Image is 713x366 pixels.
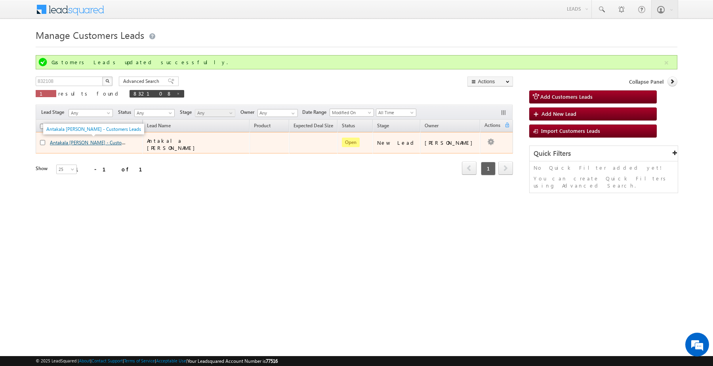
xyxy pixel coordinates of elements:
a: Expected Deal Size [290,121,337,132]
span: Product [254,123,271,128]
a: Show All Items [287,109,297,117]
span: 832108 [133,90,172,97]
img: Search [105,79,109,83]
span: Owner [240,109,257,116]
a: Antakala [PERSON_NAME] - Customers Leads [46,126,141,132]
div: Chat with us now [41,42,133,52]
span: Collapse Panel [629,78,663,85]
span: Add New Lead [541,110,576,117]
span: Status [118,109,134,116]
span: Any [69,109,110,117]
span: Actions [480,121,504,131]
span: Lead Stage [41,109,67,116]
span: Date Range [302,109,330,116]
span: All Time [376,109,414,116]
a: prev [462,162,477,175]
p: You can create Quick Filters using Advanced Search. [534,175,674,189]
input: Check all records [40,124,45,129]
span: Add Customers Leads [540,93,593,100]
em: Start Chat [108,244,144,255]
span: Manage Customers Leads [36,29,144,41]
input: Type to Search [257,109,298,117]
div: Minimize live chat window [130,4,149,23]
span: Any [195,109,233,117]
button: Actions [467,77,513,86]
img: d_60004797649_company_0_60004797649 [13,42,33,52]
span: 25 [57,166,78,173]
div: Show [36,165,50,172]
span: © 2025 LeadSquared | | | | | [36,357,278,365]
span: Your Leadsquared Account Number is [187,358,278,364]
span: next [498,161,513,175]
span: Stage [377,123,389,128]
span: 1 [40,90,52,97]
a: next [498,162,513,175]
span: Modified On [330,109,371,116]
a: Stage [373,121,393,132]
a: Status [338,121,359,132]
span: Stage [180,109,195,116]
textarea: Type your message and hit 'Enter' [10,73,145,238]
span: results found [58,90,121,97]
span: 1 [481,162,496,175]
span: Open [342,138,360,147]
span: Owner [425,123,438,128]
span: 77516 [266,358,278,364]
div: Quick Filters [530,146,678,161]
span: Import Customers Leads [541,127,600,134]
p: No Quick Filter added yet! [534,164,674,171]
span: Lead Name [143,121,175,132]
div: 1 - 1 of 1 [75,165,152,174]
a: Acceptable Use [156,358,186,363]
a: All Time [376,109,416,117]
span: Expected Deal Size [294,123,333,128]
div: Customers Leads updated successfully. [51,59,663,66]
div: New Lead [377,139,417,146]
span: Advanced Search [123,78,162,85]
span: prev [462,161,477,175]
a: Any [69,109,113,117]
a: Antakala [PERSON_NAME] - Customers Leads [50,139,145,146]
a: Terms of Service [124,358,155,363]
a: Modified On [330,109,374,117]
div: [PERSON_NAME] [425,139,477,146]
span: Any [135,109,172,117]
a: 25 [56,165,77,174]
a: Contact Support [92,358,123,363]
a: Any [134,109,175,117]
a: About [79,358,90,363]
span: Antakala [PERSON_NAME] [147,137,199,151]
a: Any [195,109,235,117]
